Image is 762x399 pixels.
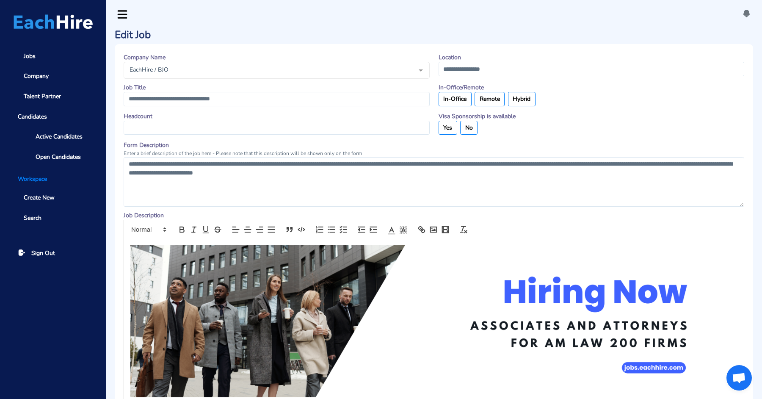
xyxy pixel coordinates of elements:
[24,128,94,145] a: Active Candidates
[124,53,166,62] label: Company Name
[439,121,457,135] label: Yes
[12,47,94,65] a: Jobs
[12,189,94,207] a: Create New
[12,68,94,85] a: Company
[12,209,94,227] a: Search
[439,112,516,121] label: Visa Sponsorship is available
[24,72,49,80] span: Company
[508,92,536,106] label: Hybrid
[127,66,412,74] span: EachHire / BJO
[24,148,94,166] a: Open Candidates
[24,193,55,202] span: Create New
[36,152,81,161] span: Open Candidates
[31,249,55,258] span: Sign Out
[460,121,478,135] label: No
[124,150,744,157] p: Enter a brief description of the job here - Please note that this description will be shown only ...
[24,213,41,222] span: Search
[12,175,94,183] li: Workspace
[124,112,152,121] label: Headcount
[475,92,505,106] label: Remote
[439,83,484,92] label: In-Office/Remote
[24,52,36,61] span: Jobs
[12,108,94,125] span: Candidates
[726,365,752,391] a: Open chat
[12,88,94,105] a: Talent Partner
[124,211,164,220] label: Job Description
[124,141,169,150] label: Form Description
[439,53,461,62] label: Location
[115,29,430,41] h3: Edit Job
[124,83,146,92] label: Job Title
[130,245,737,397] img: a459a411-8512-4dc2-8978-fb13e7eeb37f
[24,92,61,101] span: Talent Partner
[439,92,472,106] label: In-Office
[36,132,83,141] span: Active Candidates
[14,14,93,29] img: Logo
